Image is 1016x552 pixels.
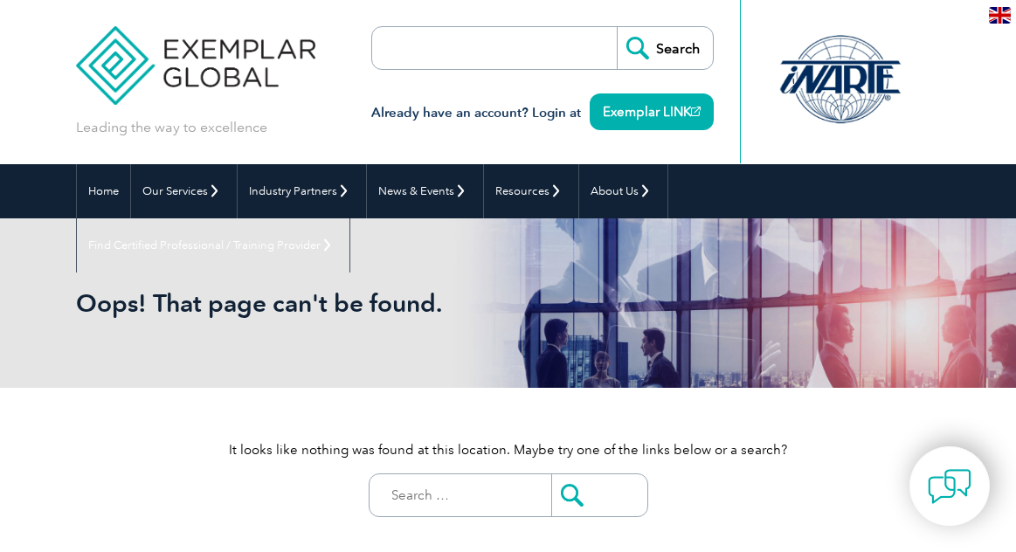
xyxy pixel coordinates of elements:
[989,7,1011,24] img: en
[691,107,701,116] img: open_square.png
[76,288,552,318] h1: Oops! That page can't be found.
[484,164,578,218] a: Resources
[371,102,714,124] h3: Already have an account? Login at
[579,164,667,218] a: About Us
[617,27,713,69] input: Search
[238,164,366,218] a: Industry Partners
[590,93,714,130] a: Exemplar LINK
[367,164,483,218] a: News & Events
[551,474,647,516] input: Submit
[928,465,971,508] img: contact-chat.png
[76,440,941,459] p: It looks like nothing was found at this location. Maybe try one of the links below or a search?
[76,118,267,137] p: Leading the way to excellence
[77,164,130,218] a: Home
[131,164,237,218] a: Our Services
[77,218,349,273] a: Find Certified Professional / Training Provider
